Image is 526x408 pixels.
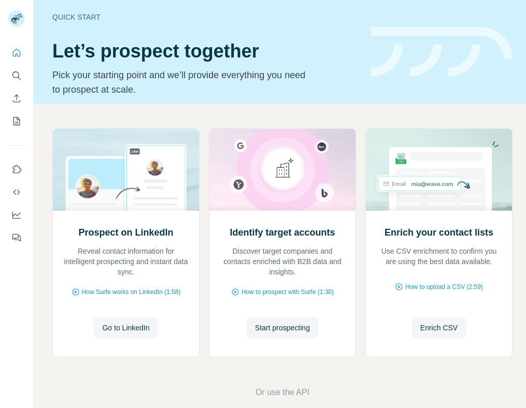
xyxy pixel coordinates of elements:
p: Pick your starting point and we’ll provide everything you need to prospect at scale. [52,68,312,97]
h2: Enrich your contact lists [385,225,493,240]
button: Enrich CSV [8,89,25,108]
p: Discover target companies and contacts enriched with B2B data and insights. [220,246,345,277]
span: Go to LinkedIn [102,323,149,333]
button: Search [8,66,25,85]
button: My lists [8,112,25,130]
img: Identify target accounts [209,129,356,211]
button: Go to LinkedIn [94,317,158,338]
img: banner [371,27,513,77]
div: Quick start [52,12,359,22]
img: Prospect on LinkedIn [52,129,200,211]
button: Dashboard [8,206,25,224]
button: Start prospecting [247,317,318,338]
button: Use Surfe on LinkedIn [8,160,25,179]
button: Feedback [8,228,25,247]
button: Quick start [8,43,25,62]
button: Enrich CSV [412,317,466,338]
span: How to upload a CSV (2:59) [405,282,482,292]
p: Reveal contact information for intelligent prospecting and instant data sync. [63,246,189,277]
button: Or use the API [255,386,309,399]
img: Enrich your contact lists [365,129,513,211]
span: How to prospect with Surfe (1:30) [241,287,334,297]
span: How Surfe works on LinkedIn (1:58) [82,287,181,297]
span: Enrich CSV [420,323,458,333]
h2: Prospect on LinkedIn [78,225,173,240]
h1: Let’s prospect together [52,41,359,62]
h2: Identify target accounts [230,225,335,240]
span: Start prospecting [255,323,310,333]
button: Use Surfe API [8,183,25,201]
p: Use CSV enrichment to confirm you are using the best data available. [376,246,502,267]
